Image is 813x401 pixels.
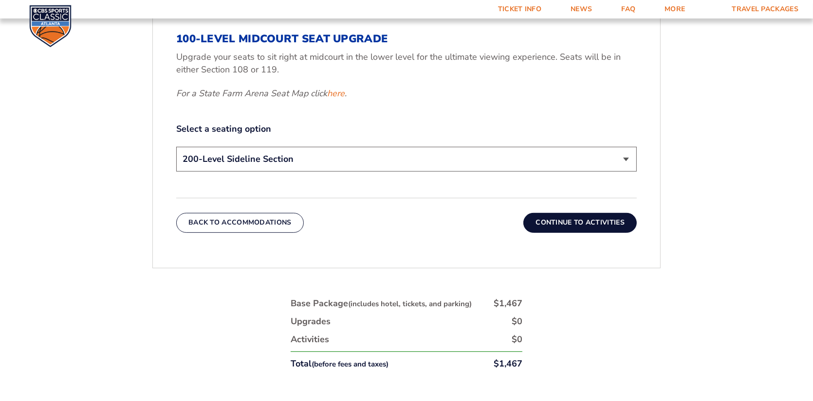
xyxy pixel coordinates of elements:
[494,358,522,370] div: $1,467
[312,359,388,369] small: (before fees and taxes)
[494,297,522,310] div: $1,467
[348,299,472,309] small: (includes hotel, tickets, and parking)
[523,213,637,232] button: Continue To Activities
[291,315,331,328] div: Upgrades
[291,297,472,310] div: Base Package
[176,123,637,135] label: Select a seating option
[291,358,388,370] div: Total
[176,213,304,232] button: Back To Accommodations
[29,5,72,47] img: CBS Sports Classic
[176,33,637,45] h3: 100-Level Midcourt Seat Upgrade
[291,333,329,346] div: Activities
[327,87,345,100] a: here
[176,87,347,99] em: For a State Farm Arena Seat Map click .
[512,315,522,328] div: $0
[512,333,522,346] div: $0
[176,51,637,75] p: Upgrade your seats to sit right at midcourt in the lower level for the ultimate viewing experienc...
